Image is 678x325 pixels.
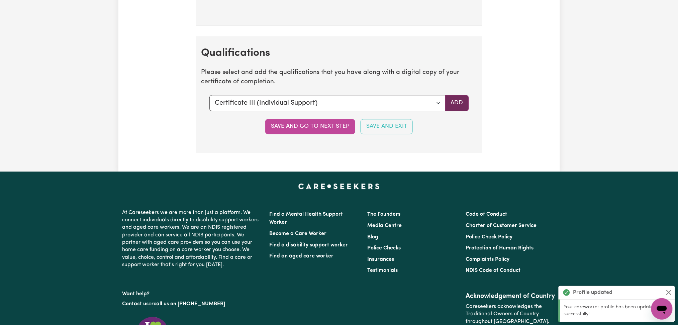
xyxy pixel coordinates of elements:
a: NDIS Code of Conduct [466,268,520,273]
p: At Careseekers we are more than just a platform. We connect individuals directly to disability su... [122,206,262,272]
a: Complaints Policy [466,257,509,262]
a: Become a Care Worker [270,231,327,236]
p: Please select and add the qualifications that you have along with a digital copy of your certific... [201,68,477,87]
button: Add selected qualification [445,95,469,111]
a: Find an aged care worker [270,253,334,259]
a: Police Check Policy [466,234,512,240]
a: Testimonials [368,268,398,273]
a: Find a disability support worker [270,242,348,248]
a: Contact us [122,301,149,307]
a: The Founders [368,212,401,217]
a: Charter of Customer Service [466,223,537,228]
a: Code of Conduct [466,212,507,217]
iframe: Button to launch messaging window [651,298,673,320]
button: Close [665,289,673,297]
a: Blog [368,234,379,240]
a: Find a Mental Health Support Worker [270,212,343,225]
a: call us on [PHONE_NUMBER] [154,301,225,307]
a: Media Centre [368,223,402,228]
p: Want help? [122,288,262,298]
h2: Qualifications [201,47,477,60]
a: Careseekers home page [298,184,380,189]
button: Save and Exit [361,119,413,134]
a: Police Checks [368,245,401,251]
a: Insurances [368,257,394,262]
strong: Profile updated [573,289,613,297]
button: Save and go to next step [265,119,355,134]
p: or [122,298,262,310]
a: Protection of Human Rights [466,245,534,251]
p: Your careworker profile has been updated successfully! [564,304,671,318]
h2: Acknowledgement of Country [466,292,556,300]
